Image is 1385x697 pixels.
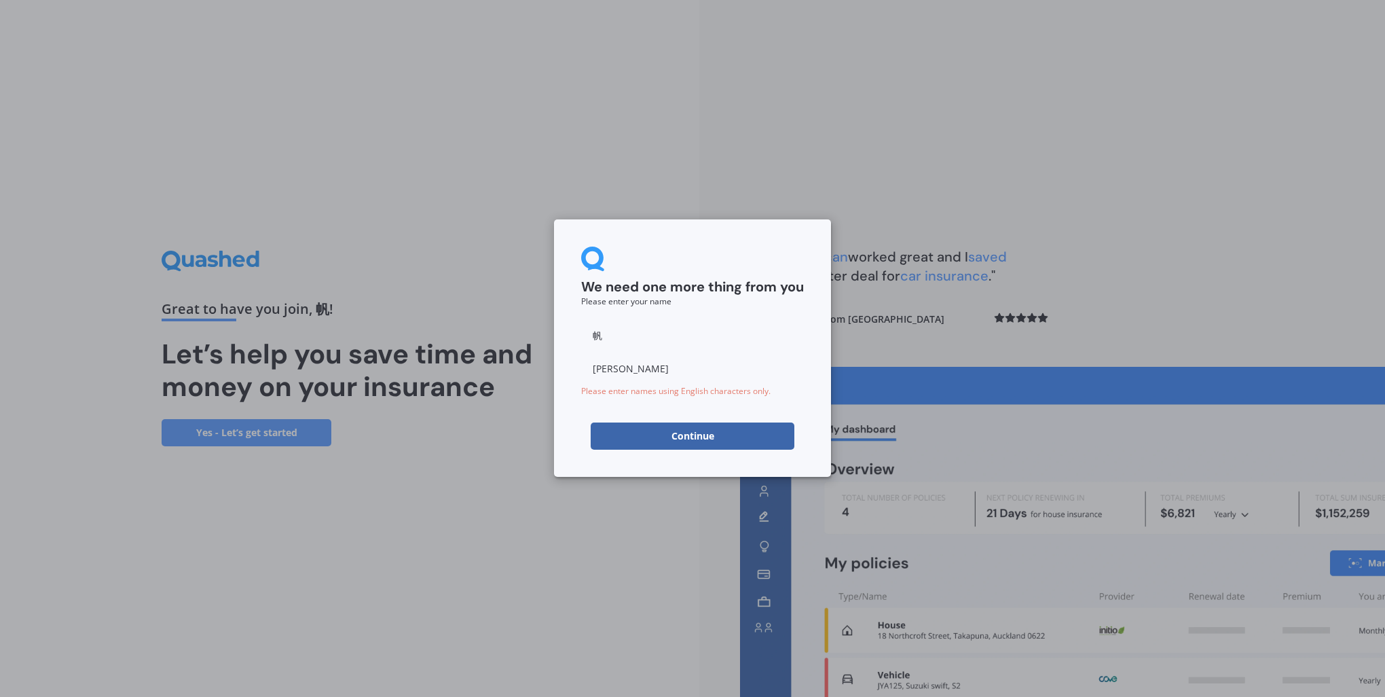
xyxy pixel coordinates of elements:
[591,423,794,450] button: Continue
[581,387,804,395] div: Please enter names using English characters only.
[581,355,804,382] input: Last name
[581,322,804,349] input: First name
[581,296,671,307] small: Please enter your name
[581,279,804,297] h2: We need one more thing from you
